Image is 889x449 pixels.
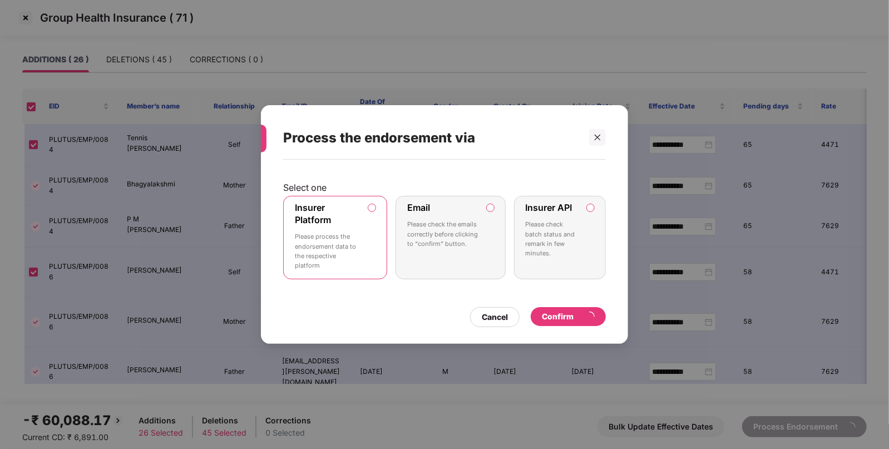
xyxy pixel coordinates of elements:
p: Please check the emails correctly before clicking to “confirm” button. [407,220,478,249]
span: close [594,134,601,141]
span: loading [585,312,595,322]
input: Insurer PlatformPlease process the endorsement data to the respective platform [368,204,376,211]
label: Insurer API [526,202,572,213]
label: Insurer Platform [295,202,331,225]
div: Confirm [542,310,595,323]
p: Select one [283,182,606,193]
input: Insurer APIPlease check batch status and remark in few minutes. [587,204,594,211]
p: Please check batch status and remark in few minutes. [526,220,579,258]
p: Please process the endorsement data to the respective platform [295,232,360,270]
div: Cancel [482,311,508,323]
div: Process the endorsement via [283,116,579,160]
input: EmailPlease check the emails correctly before clicking to “confirm” button. [487,204,494,211]
label: Email [407,202,430,213]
